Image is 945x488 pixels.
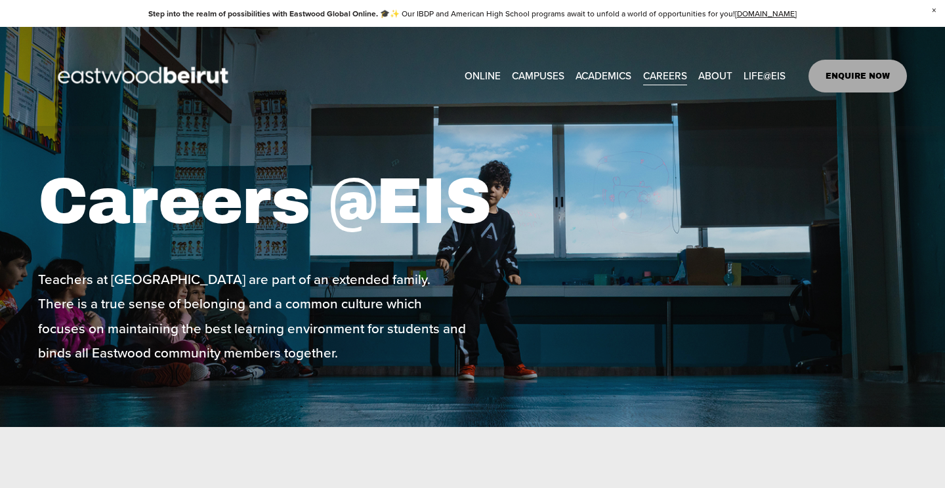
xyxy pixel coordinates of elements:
[38,43,252,110] img: EastwoodIS Global Site
[576,67,631,85] span: ACADEMICS
[38,163,542,241] h1: Careers @EIS
[465,66,501,87] a: ONLINE
[735,8,797,19] a: [DOMAIN_NAME]
[744,66,786,87] a: folder dropdown
[643,66,687,87] a: CAREERS
[576,66,631,87] a: folder dropdown
[808,60,908,92] a: ENQUIRE NOW
[698,66,732,87] a: folder dropdown
[512,66,564,87] a: folder dropdown
[744,67,786,85] span: LIFE@EIS
[512,67,564,85] span: CAMPUSES
[38,267,469,365] p: Teachers at [GEOGRAPHIC_DATA] are part of an extended family. There is a true sense of belonging ...
[698,67,732,85] span: ABOUT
